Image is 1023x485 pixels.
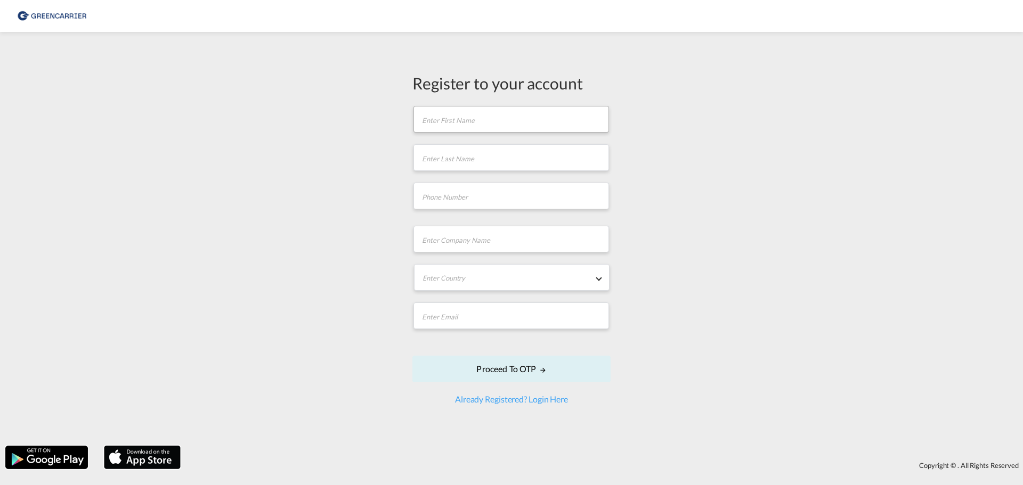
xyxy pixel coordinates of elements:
img: apple.png [103,445,182,470]
button: Proceed to OTPicon-arrow-right [412,356,611,382]
img: 8cf206808afe11efa76fcd1e3d746489.png [16,4,88,28]
input: Enter Company Name [413,226,609,252]
md-select: Enter Country [414,264,610,291]
md-icon: icon-arrow-right [539,366,547,374]
input: Enter First Name [413,106,609,133]
img: google.png [4,445,89,470]
input: Enter Last Name [413,144,609,171]
input: Phone Number [413,183,609,209]
a: Already Registered? Login Here [455,394,568,404]
div: Register to your account [412,72,611,94]
div: Copyright © . All Rights Reserved [186,456,1023,474]
input: Enter Email [413,302,609,329]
